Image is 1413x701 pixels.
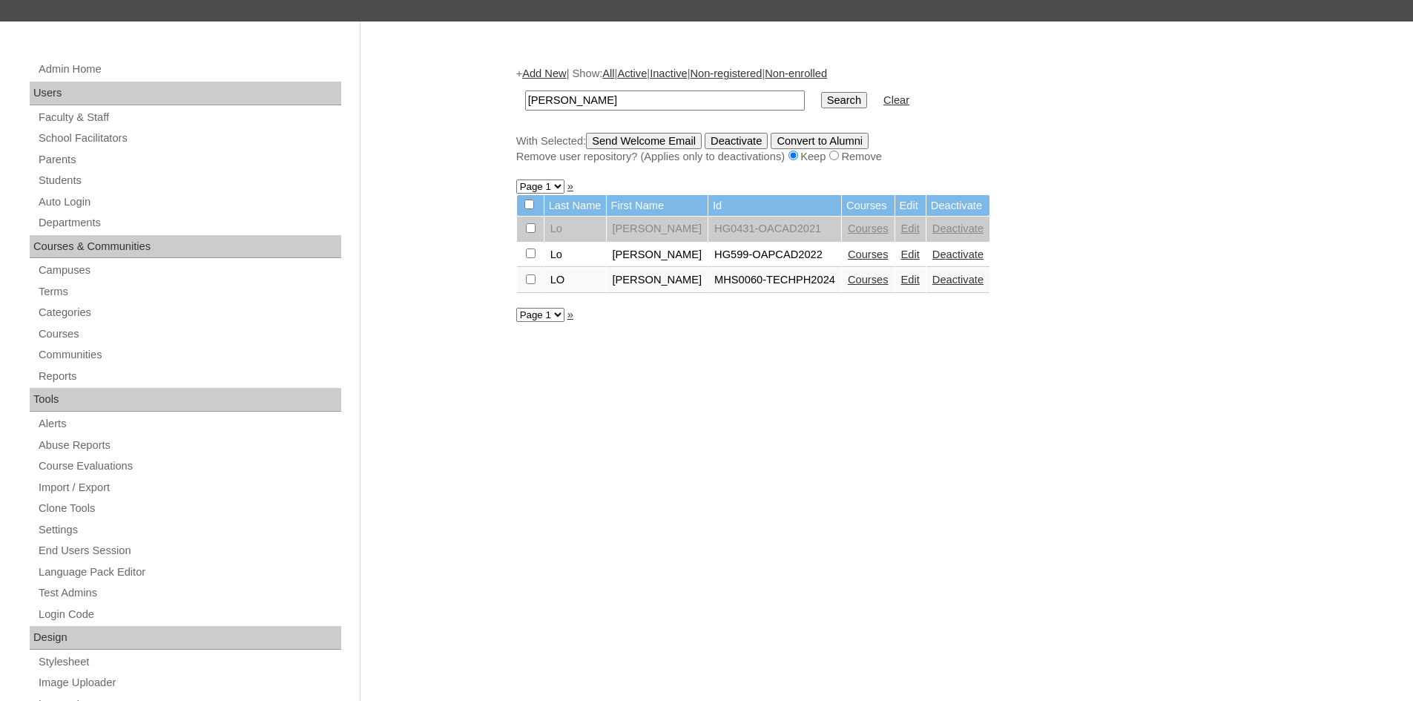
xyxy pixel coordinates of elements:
a: Deactivate [932,223,984,234]
a: All [602,68,614,79]
a: Clone Tools [37,499,341,518]
a: Terms [37,283,341,301]
td: [PERSON_NAME] [607,217,708,242]
td: MHS0060-TECHPH2024 [708,268,841,293]
a: Login Code [37,605,341,624]
td: First Name [607,195,708,217]
a: Parents [37,151,341,169]
a: Courses [37,325,341,343]
a: Settings [37,521,341,539]
a: Deactivate [932,249,984,260]
a: Departments [37,214,341,232]
td: [PERSON_NAME] [607,268,708,293]
a: Test Admins [37,584,341,602]
a: Add New [522,68,566,79]
a: Courses [848,223,889,234]
a: Non-registered [690,68,762,79]
input: Deactivate [705,133,768,149]
a: Language Pack Editor [37,563,341,582]
a: Edit [901,249,920,260]
a: Import / Export [37,478,341,497]
a: Courses [848,274,889,286]
a: Edit [901,223,920,234]
td: Courses [842,195,895,217]
a: Stylesheet [37,653,341,671]
td: HG599-OAPCAD2022 [708,243,841,268]
a: Campuses [37,261,341,280]
a: Auto Login [37,193,341,211]
a: Courses [848,249,889,260]
div: Remove user repository? (Applies only to deactivations) Keep Remove [516,149,1251,165]
a: Students [37,171,341,190]
a: Clear [883,94,909,106]
a: Active [617,68,647,79]
td: Lo [544,243,606,268]
a: Communities [37,346,341,364]
td: Last Name [544,195,606,217]
td: Lo [544,217,606,242]
input: Search [821,92,867,108]
a: Course Evaluations [37,457,341,475]
input: Search [525,90,805,111]
td: HG0431-OACAD2021 [708,217,841,242]
a: » [567,180,573,192]
a: Admin Home [37,60,341,79]
input: Convert to Alumni [771,133,869,149]
a: Non-enrolled [765,68,827,79]
input: Send Welcome Email [586,133,702,149]
div: Design [30,626,341,650]
a: Image Uploader [37,674,341,692]
a: Categories [37,303,341,322]
td: Deactivate [926,195,989,217]
div: Courses & Communities [30,235,341,259]
div: + | Show: | | | | [516,66,1251,164]
a: Alerts [37,415,341,433]
a: Edit [901,274,920,286]
div: Users [30,82,341,105]
td: [PERSON_NAME] [607,243,708,268]
td: LO [544,268,606,293]
a: End Users Session [37,542,341,560]
a: Inactive [650,68,688,79]
div: Tools [30,388,341,412]
td: Id [708,195,841,217]
a: » [567,309,573,320]
a: School Facilitators [37,129,341,148]
a: Deactivate [932,274,984,286]
a: Reports [37,367,341,386]
a: Faculty & Staff [37,108,341,127]
td: Edit [895,195,926,217]
div: With Selected: [516,133,1251,165]
a: Abuse Reports [37,436,341,455]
